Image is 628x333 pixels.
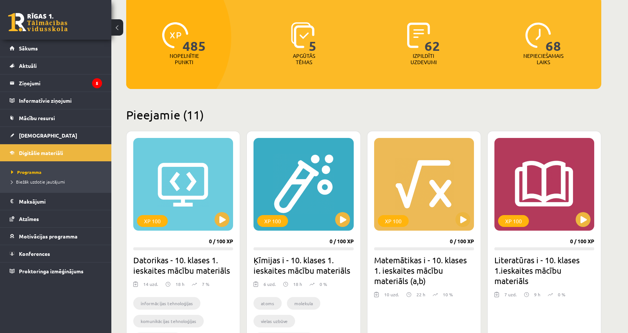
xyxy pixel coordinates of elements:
[546,22,561,53] span: 68
[19,215,39,222] span: Atzīmes
[137,215,168,227] div: XP 100
[416,291,425,298] p: 22 h
[10,40,102,57] a: Sākums
[293,281,302,287] p: 18 h
[320,281,327,287] p: 0 %
[10,127,102,144] a: [DEMOGRAPHIC_DATA]
[558,291,565,298] p: 0 %
[10,109,102,126] a: Mācību resursi
[143,281,158,292] div: 14 uzd.
[523,53,563,65] p: Nepieciešamais laiks
[19,149,63,156] span: Digitālie materiāli
[133,255,233,276] h2: Datorikas - 10. klases 1. ieskaites mācību materiāls
[176,281,184,287] p: 18 h
[162,22,188,48] img: icon-xp-0682a9bc20223a9ccc6f5883a126b849a74cddfe5390d2b41b4391c66f2066e7.svg
[378,215,409,227] div: XP 100
[494,255,594,286] h2: Literatūras i - 10. klases 1.ieskaites mācību materiāls
[407,22,430,48] img: icon-completed-tasks-ad58ae20a441b2904462921112bc710f1caf180af7a3daa7317a5a94f2d26646.svg
[287,297,320,310] li: molekula
[10,210,102,227] a: Atzīmes
[291,22,314,48] img: icon-learned-topics-4a711ccc23c960034f471b6e78daf4a3bad4a20eaf4de84257b87e66633f6470.svg
[11,169,104,175] a: Programma
[10,92,102,109] a: Informatīvie ziņojumi
[10,245,102,262] a: Konferences
[525,22,551,48] img: icon-clock-7be60019b62300814b6bd22b8e044499b485619524d84068768e800edab66f18.svg
[19,115,55,121] span: Mācību resursi
[384,291,399,302] div: 10 uzd.
[257,215,288,227] div: XP 100
[10,57,102,74] a: Aktuāli
[254,297,282,310] li: atoms
[19,62,37,69] span: Aktuāli
[498,215,529,227] div: XP 100
[19,92,102,109] legend: Informatīvie ziņojumi
[504,291,517,302] div: 7 uzd.
[534,291,540,298] p: 9 h
[374,255,474,286] h2: Matemātikas i - 10. klases 1. ieskaites mācību materiāls (a,b)
[126,108,601,122] h2: Pieejamie (11)
[10,144,102,161] a: Digitālie materiāli
[183,22,206,53] span: 485
[425,22,440,53] span: 62
[19,75,102,92] legend: Ziņojumi
[254,315,295,327] li: vielas uzbūve
[10,75,102,92] a: Ziņojumi5
[10,193,102,210] a: Maksājumi
[443,291,453,298] p: 10 %
[10,228,102,245] a: Motivācijas programma
[264,281,276,292] div: 6 uzd.
[19,45,38,52] span: Sākums
[19,233,78,240] span: Motivācijas programma
[409,53,438,65] p: Izpildīti uzdevumi
[8,13,68,32] a: Rīgas 1. Tālmācības vidusskola
[290,53,318,65] p: Apgūtās tēmas
[92,78,102,88] i: 5
[11,169,42,175] span: Programma
[11,178,104,185] a: Biežāk uzdotie jautājumi
[10,263,102,280] a: Proktoringa izmēģinājums
[133,315,204,327] li: komunikācijas tehnoloģijas
[202,281,209,287] p: 7 %
[133,297,200,310] li: informācijas tehnoloģijas
[19,250,50,257] span: Konferences
[170,53,199,65] p: Nopelnītie punkti
[11,179,65,185] span: Biežāk uzdotie jautājumi
[254,255,353,276] h2: Ķīmijas i - 10. klases 1. ieskaites mācību materiāls
[309,22,317,53] span: 5
[19,268,84,274] span: Proktoringa izmēģinājums
[19,132,77,139] span: [DEMOGRAPHIC_DATA]
[19,193,102,210] legend: Maksājumi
